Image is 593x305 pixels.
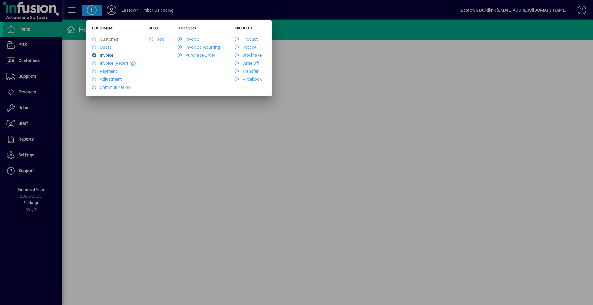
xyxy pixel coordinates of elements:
[149,26,164,32] h5: Jobs
[92,53,113,58] a: Invoice
[92,26,136,32] h5: Customers
[92,69,117,74] a: Payment
[235,37,258,42] a: Product
[235,77,262,82] a: Pricebook
[149,37,164,42] a: Job
[92,45,111,50] a: Quote
[178,26,221,32] h5: Suppliers
[235,45,257,50] a: Receipt
[235,53,262,58] a: Stocktake
[235,69,259,74] a: Transfer
[178,37,199,42] a: Invoice
[178,53,215,58] a: Purchase Order
[235,26,262,32] h5: Products
[235,61,259,66] a: Write Off
[92,77,122,82] a: Adjustment
[178,45,221,50] a: Invoice (Recurring)
[92,85,130,90] a: Communication
[92,61,136,66] a: Invoice (Recurring)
